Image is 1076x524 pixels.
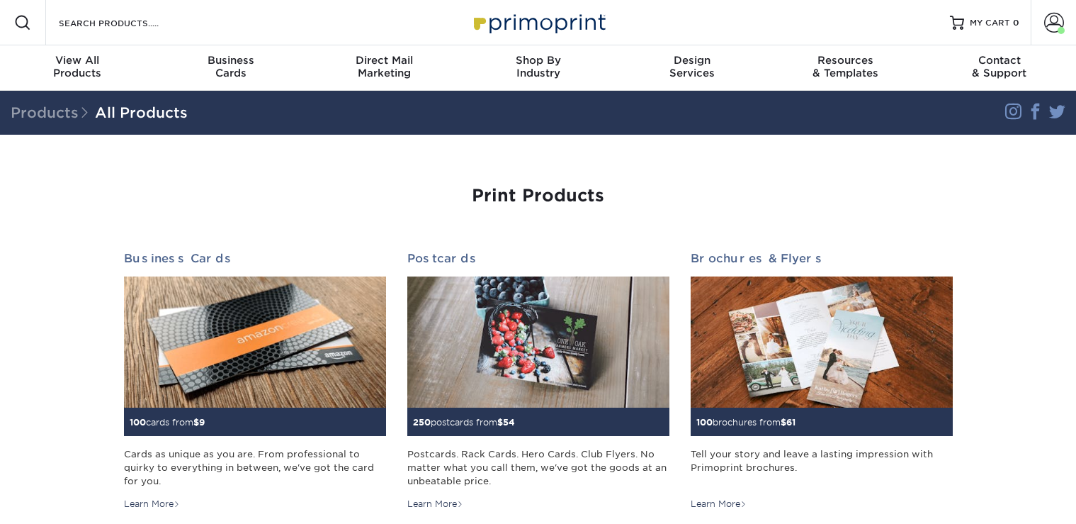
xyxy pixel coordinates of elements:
[922,45,1076,91] a: Contact& Support
[124,252,386,265] h2: Business Cards
[124,447,386,489] div: Cards as unique as you are. From professional to quirky to everything in between, we've got the c...
[413,417,515,428] small: postcards from
[407,252,669,265] h2: Postcards
[130,417,146,428] span: 100
[615,45,769,91] a: DesignServices
[970,17,1010,29] span: MY CART
[922,54,1076,79] div: & Support
[691,277,953,408] img: Brochures & Flyers
[307,54,461,79] div: Marketing
[11,104,95,121] span: Products
[468,7,609,38] img: Primoprint
[199,417,205,428] span: 9
[503,417,515,428] span: 54
[95,104,188,121] a: All Products
[691,498,747,511] div: Learn More
[615,54,769,67] span: Design
[691,447,953,489] div: Tell your story and leave a lasting impression with Primoprint brochures.
[407,447,669,489] div: Postcards. Rack Cards. Hero Cards. Club Flyers. No matter what you call them, we've got the goods...
[130,417,205,428] small: cards from
[307,45,461,91] a: Direct MailMarketing
[154,54,307,67] span: Business
[691,252,953,265] h2: Brochures & Flyers
[154,45,307,91] a: BusinessCards
[461,54,615,67] span: Shop By
[1013,18,1019,28] span: 0
[461,45,615,91] a: Shop ByIndustry
[781,417,786,428] span: $
[413,417,431,428] span: 250
[57,14,196,31] input: SEARCH PRODUCTS.....
[124,252,386,511] a: Business Cards 100cards from$9 Cards as unique as you are. From professional to quirky to everyth...
[769,45,922,91] a: Resources& Templates
[615,54,769,79] div: Services
[461,54,615,79] div: Industry
[124,186,953,206] h1: Print Products
[407,277,669,408] img: Postcards
[786,417,795,428] span: 61
[696,417,713,428] span: 100
[124,277,386,408] img: Business Cards
[769,54,922,67] span: Resources
[154,54,307,79] div: Cards
[307,54,461,67] span: Direct Mail
[696,417,795,428] small: brochures from
[407,498,463,511] div: Learn More
[193,417,199,428] span: $
[769,54,922,79] div: & Templates
[691,252,953,511] a: Brochures & Flyers 100brochures from$61 Tell your story and leave a lasting impression with Primo...
[407,252,669,511] a: Postcards 250postcards from$54 Postcards. Rack Cards. Hero Cards. Club Flyers. No matter what you...
[497,417,503,428] span: $
[124,498,180,511] div: Learn More
[922,54,1076,67] span: Contact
